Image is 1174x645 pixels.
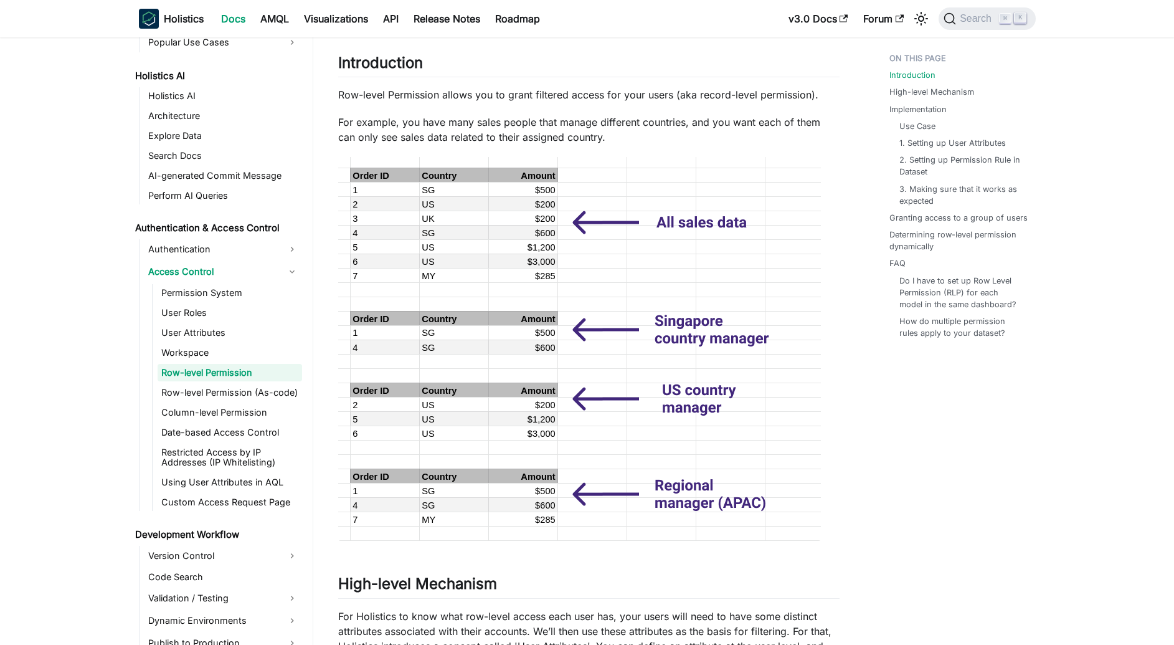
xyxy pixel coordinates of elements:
[144,187,302,204] a: Perform AI Queries
[911,9,931,29] button: Switch between dark and light mode (currently light mode)
[338,575,840,598] h2: High-level Mechanism
[1014,12,1026,24] kbd: K
[338,87,840,102] p: Row-level Permission allows you to grant filtered access for your users (aka record-level permiss...
[144,546,302,566] a: Version Control
[164,11,204,26] b: Holistics
[889,257,906,269] a: FAQ
[144,167,302,184] a: AI-generated Commit Message
[158,474,302,491] a: Using User Attributes in AQL
[158,404,302,421] a: Column-level Permission
[158,324,302,342] a: User Attributes
[956,13,999,24] span: Search
[488,9,547,29] a: Roadmap
[889,69,935,81] a: Introduction
[781,9,856,29] a: v3.0 Docs
[144,239,302,259] a: Authentication
[144,147,302,165] a: Search Docs
[144,32,302,52] a: Popular Use Cases
[899,154,1023,178] a: 2. Setting up Permission Rule in Dataset
[889,212,1028,224] a: Granting access to a group of users
[899,275,1023,311] a: Do I have to set up Row Level Permission (RLP) for each model in the same dashboard?
[131,219,302,237] a: Authentication & Access Control
[899,137,1006,149] a: 1. Setting up User Attributes
[144,588,302,608] a: Validation / Testing
[338,115,840,145] p: For example, you have many sales people that manage different countries, and you want each of the...
[139,9,159,29] img: Holistics
[144,611,302,631] a: Dynamic Environments
[939,7,1035,30] button: Search (Command+K)
[126,37,313,645] nav: Docs sidebar
[144,107,302,125] a: Architecture
[158,304,302,322] a: User Roles
[856,9,911,29] a: Forum
[338,54,840,77] h2: Introduction
[144,568,302,586] a: Code Search
[158,424,302,441] a: Date-based Access Control
[144,127,302,145] a: Explore Data
[158,444,302,471] a: Restricted Access by IP Addresses (IP Whitelisting)
[158,494,302,511] a: Custom Access Request Page
[253,9,296,29] a: AMQL
[214,9,253,29] a: Docs
[296,9,376,29] a: Visualizations
[144,87,302,105] a: Holistics AI
[999,13,1011,24] kbd: ⌘
[889,229,1028,252] a: Determining row-level permission dynamically
[158,384,302,401] a: Row-level Permission (As-code)
[158,364,302,381] a: Row-level Permission
[158,284,302,302] a: Permission System
[144,262,302,282] a: Access Control
[158,344,302,361] a: Workspace
[131,526,302,543] a: Development Workflow
[406,9,488,29] a: Release Notes
[899,120,935,132] a: Use Case
[889,86,974,98] a: High-level Mechanism
[899,315,1023,339] a: How do multiple permission rules apply to your dataset?
[899,183,1023,207] a: 3. Making sure that it works as expected
[889,103,947,115] a: Implementation
[376,9,406,29] a: API
[131,67,302,85] a: Holistics AI
[139,9,204,29] a: HolisticsHolistics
